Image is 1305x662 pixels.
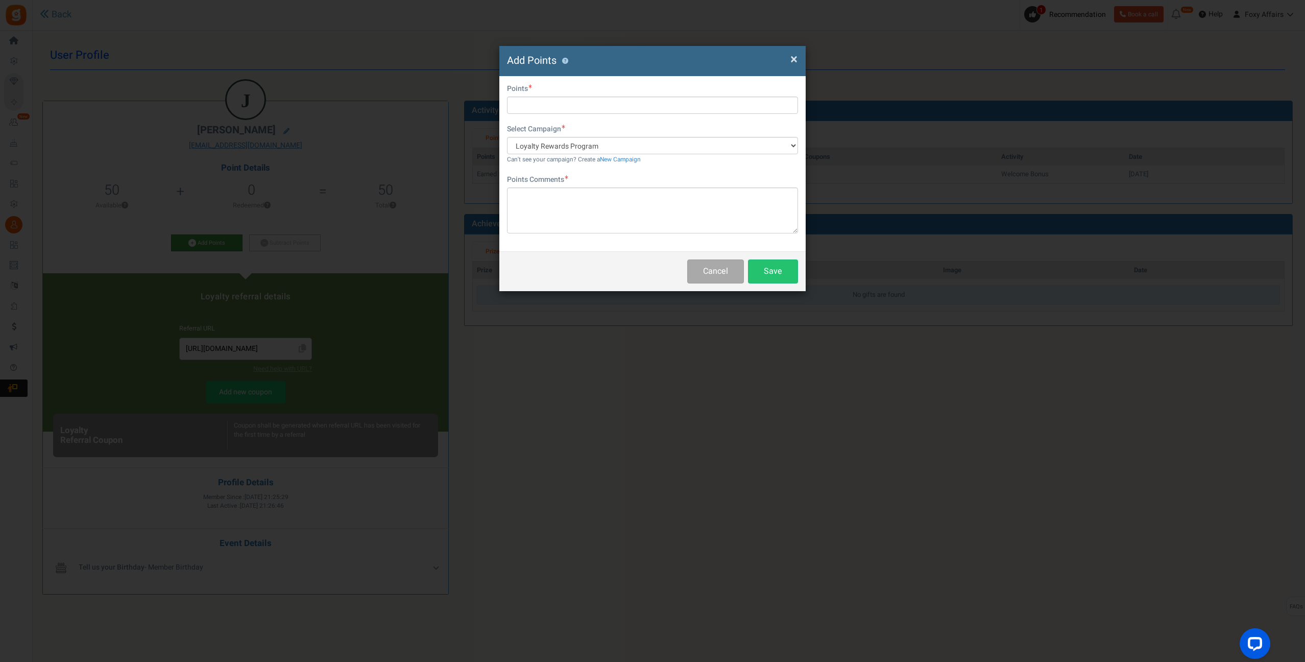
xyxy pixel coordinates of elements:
[790,50,797,69] span: ×
[507,84,532,94] label: Points
[507,155,641,164] small: Can't see your campaign? Create a
[507,53,557,68] span: Add Points
[507,124,565,134] label: Select Campaign
[687,259,744,283] button: Cancel
[562,58,568,64] button: ?
[507,175,568,185] label: Points Comments
[600,155,641,164] a: New Campaign
[748,259,798,283] button: Save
